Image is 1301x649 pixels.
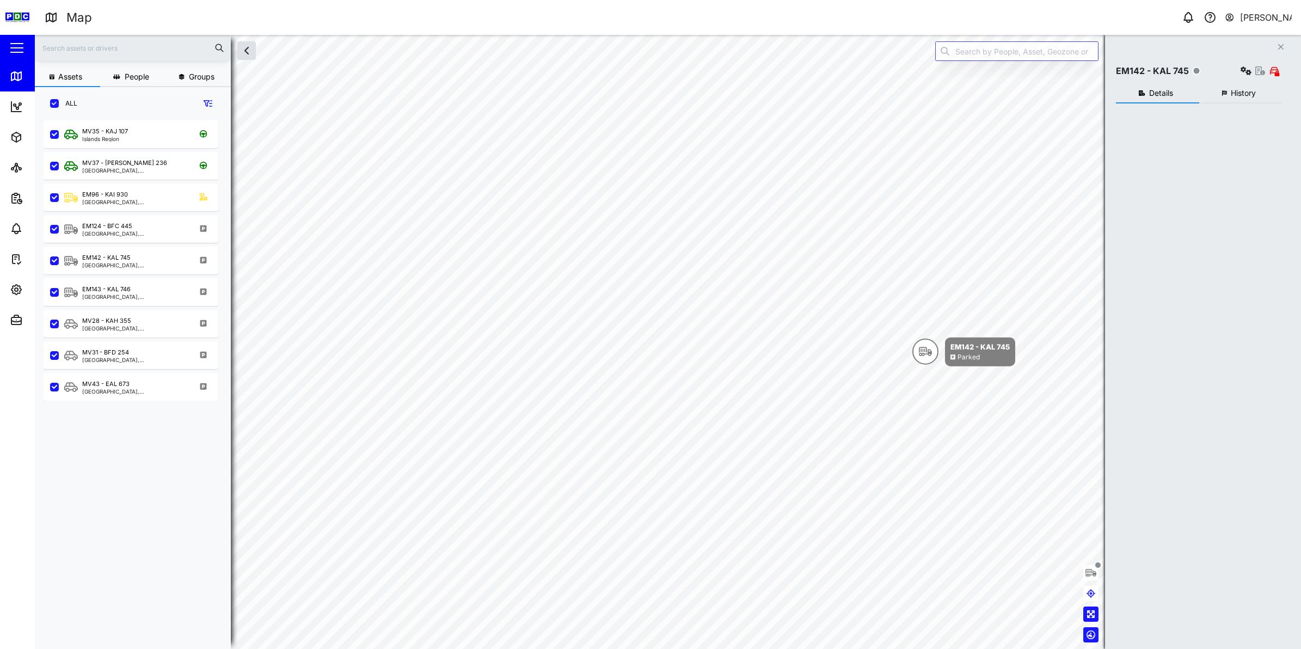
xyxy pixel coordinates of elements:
[82,253,131,262] div: EM142 - KAL 745
[82,294,186,299] div: [GEOGRAPHIC_DATA], [GEOGRAPHIC_DATA]
[82,199,186,205] div: [GEOGRAPHIC_DATA], [GEOGRAPHIC_DATA]
[82,348,129,357] div: MV31 - BFD 254
[82,262,186,268] div: [GEOGRAPHIC_DATA], [GEOGRAPHIC_DATA]
[41,40,224,56] input: Search assets or drivers
[189,73,214,81] span: Groups
[1231,89,1256,97] span: History
[935,41,1099,61] input: Search by People, Asset, Geozone or Place
[1149,89,1173,97] span: Details
[1116,64,1189,78] div: EM142 - KAL 745
[82,158,167,168] div: MV37 - [PERSON_NAME] 236
[28,70,53,82] div: Map
[125,73,149,81] span: People
[950,341,1010,352] div: EM142 - KAL 745
[82,127,128,136] div: MV35 - KAJ 107
[5,5,29,29] img: Main Logo
[1224,10,1292,25] button: [PERSON_NAME]
[82,231,186,236] div: [GEOGRAPHIC_DATA], [GEOGRAPHIC_DATA]
[958,352,980,363] div: Parked
[82,357,186,363] div: [GEOGRAPHIC_DATA], [GEOGRAPHIC_DATA]
[28,131,62,143] div: Assets
[28,314,60,326] div: Admin
[28,192,65,204] div: Reports
[28,253,58,265] div: Tasks
[58,73,82,81] span: Assets
[28,284,67,296] div: Settings
[28,101,77,113] div: Dashboard
[44,117,230,594] div: grid
[82,285,131,294] div: EM143 - KAL 746
[82,379,130,389] div: MV43 - EAL 673
[82,326,186,331] div: [GEOGRAPHIC_DATA], [GEOGRAPHIC_DATA]
[82,389,186,394] div: [GEOGRAPHIC_DATA], [GEOGRAPHIC_DATA]
[82,316,131,326] div: MV28 - KAH 355
[66,8,92,27] div: Map
[28,162,54,174] div: Sites
[59,99,77,108] label: ALL
[82,136,128,142] div: Islands Region
[912,338,1015,366] div: Map marker
[1240,11,1292,25] div: [PERSON_NAME]
[82,222,132,231] div: EM124 - BFC 445
[28,223,62,235] div: Alarms
[82,168,186,173] div: [GEOGRAPHIC_DATA], [GEOGRAPHIC_DATA]
[82,190,128,199] div: EM96 - KAI 930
